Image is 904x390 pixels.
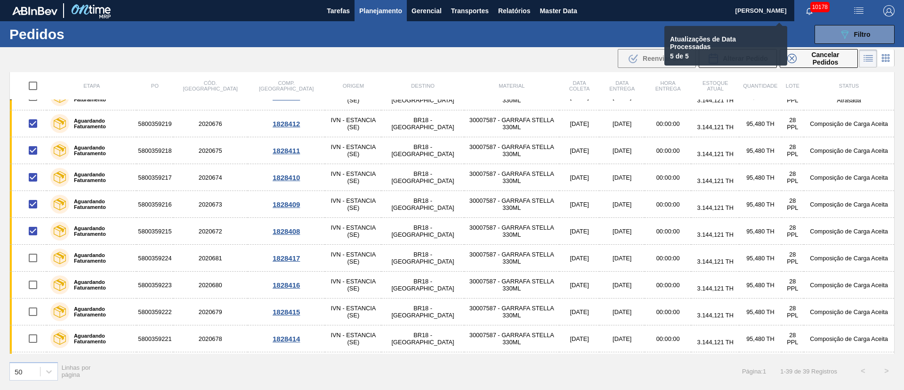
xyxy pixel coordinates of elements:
[739,325,781,352] td: 95,480 TH
[173,325,248,352] td: 2020678
[381,191,464,218] td: BR18 - [GEOGRAPHIC_DATA]
[697,177,734,184] span: 3.144,121 TH
[10,191,895,218] a: Aguardando Faturamento58003592162020673IVN - ESTANCIA (SE)BR18 - [GEOGRAPHIC_DATA]30007587 - GARR...
[137,299,173,325] td: 5800359222
[697,204,734,211] span: 3.144,121 TH
[670,52,770,60] p: 5 de 5
[249,308,323,316] div: 1828415
[780,49,858,68] button: Cancelar Pedidos
[645,325,691,352] td: 00:00:00
[804,218,894,245] td: Composição de Carga Aceita
[325,245,381,272] td: IVN - ESTANCIA (SE)
[739,137,781,164] td: 95,480 TH
[559,325,600,352] td: [DATE]
[381,352,464,379] td: BR18 - [GEOGRAPHIC_DATA]
[249,281,323,289] div: 1828416
[343,83,364,89] span: Origem
[10,272,895,299] a: Aguardando Faturamento58003592232020680IVN - ESTANCIA (SE)BR18 - [GEOGRAPHIC_DATA]30007587 - GARR...
[464,191,559,218] td: 30007587 - GARRAFA STELLA 330ML
[782,325,804,352] td: 28 PPL
[173,137,248,164] td: 2020675
[609,80,635,91] span: Data entrega
[173,110,248,137] td: 2020676
[559,272,600,299] td: [DATE]
[249,200,323,208] div: 1828409
[804,164,894,191] td: Composição de Carga Aceita
[137,272,173,299] td: 5800359223
[782,164,804,191] td: 28 PPL
[10,218,895,245] a: Aguardando Faturamento58003592152020672IVN - ESTANCIA (SE)BR18 - [GEOGRAPHIC_DATA]30007587 - GARR...
[782,352,804,379] td: 28 PPL
[137,218,173,245] td: 5800359215
[173,352,248,379] td: 2020677
[883,5,895,17] img: Logout
[137,191,173,218] td: 5800359216
[464,352,559,379] td: 30007587 - GARRAFA STELLA 330ML
[464,137,559,164] td: 30007587 - GARRAFA STELLA 330ML
[702,80,728,91] span: Estoque atual
[782,218,804,245] td: 28 PPL
[173,272,248,299] td: 2020680
[599,325,645,352] td: [DATE]
[697,231,734,238] span: 3.144,121 TH
[10,325,895,352] a: Aguardando Faturamento58003592212020678IVN - ESTANCIA (SE)BR18 - [GEOGRAPHIC_DATA]30007587 - GARR...
[786,83,799,89] span: Lote
[599,110,645,137] td: [DATE]
[69,252,133,264] label: Aguardando Faturamento
[464,245,559,272] td: 30007587 - GARRAFA STELLA 330ML
[655,80,681,91] span: Hora Entrega
[249,335,323,343] div: 1828414
[69,118,133,129] label: Aguardando Faturamento
[800,51,850,66] span: Cancelar Pedidos
[173,245,248,272] td: 2020681
[859,50,877,67] div: Visão em Lista
[782,272,804,299] td: 28 PPL
[69,279,133,290] label: Aguardando Faturamento
[599,164,645,191] td: [DATE]
[697,124,734,131] span: 3.144,121 TH
[325,164,381,191] td: IVN - ESTANCIA (SE)
[69,172,133,183] label: Aguardando Faturamento
[249,120,323,128] div: 1828412
[739,164,781,191] td: 95,480 TH
[599,218,645,245] td: [DATE]
[464,325,559,352] td: 30007587 - GARRAFA STELLA 330ML
[173,164,248,191] td: 2020674
[645,245,691,272] td: 00:00:00
[782,299,804,325] td: 28 PPL
[464,272,559,299] td: 30007587 - GARRAFA STELLA 330ML
[412,5,442,17] span: Gerencial
[451,5,489,17] span: Transportes
[411,83,435,89] span: Destino
[804,110,894,137] td: Composição de Carga Aceita
[697,312,734,319] span: 3.144,121 TH
[381,110,464,137] td: BR18 - [GEOGRAPHIC_DATA]
[10,299,895,325] a: Aguardando Faturamento58003592222020679IVN - ESTANCIA (SE)BR18 - [GEOGRAPHIC_DATA]30007587 - GARR...
[540,5,577,17] span: Master Data
[743,83,777,89] span: Quantidade
[739,110,781,137] td: 95,480 TH
[69,225,133,237] label: Aguardando Faturamento
[599,352,645,379] td: [DATE]
[569,80,590,91] span: Data coleta
[804,137,894,164] td: Composição de Carga Aceita
[249,254,323,262] div: 1828417
[10,245,895,272] a: Aguardando Faturamento58003592242020681IVN - ESTANCIA (SE)BR18 - [GEOGRAPHIC_DATA]30007587 - GARR...
[381,272,464,299] td: BR18 - [GEOGRAPHIC_DATA]
[69,145,133,156] label: Aguardando Faturamento
[739,245,781,272] td: 95,480 TH
[854,31,871,38] span: Filtro
[804,191,894,218] td: Composição de Carga Aceita
[559,299,600,325] td: [DATE]
[173,299,248,325] td: 2020679
[499,83,525,89] span: Material
[381,164,464,191] td: BR18 - [GEOGRAPHIC_DATA]
[739,272,781,299] td: 95,480 TH
[804,299,894,325] td: Composição de Carga Aceita
[173,218,248,245] td: 2020672
[325,218,381,245] td: IVN - ESTANCIA (SE)
[137,164,173,191] td: 5800359217
[15,367,23,375] div: 50
[151,83,159,89] span: PO
[325,191,381,218] td: IVN - ESTANCIA (SE)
